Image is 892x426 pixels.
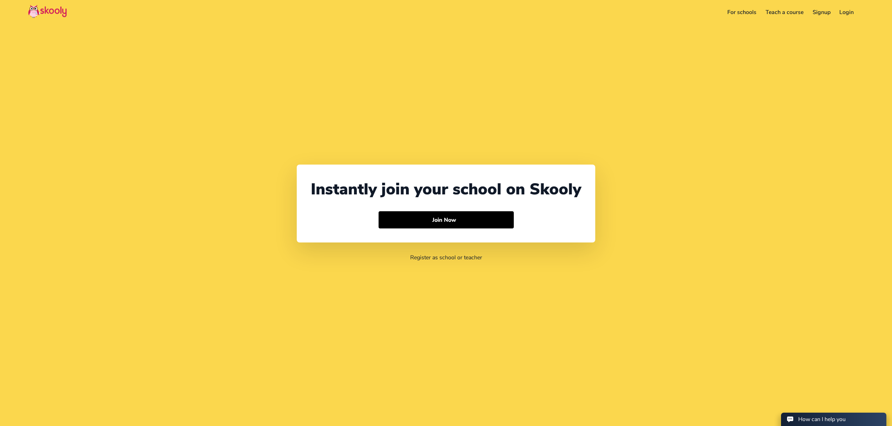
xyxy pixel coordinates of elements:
a: Register as school or teacher [410,254,482,261]
a: Teach a course [761,7,808,18]
a: For schools [723,7,761,18]
button: Join Now [379,211,514,229]
div: Instantly join your school on Skooly [311,179,581,200]
img: Skooly [28,5,67,18]
a: Signup [808,7,835,18]
a: Login [835,7,858,18]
